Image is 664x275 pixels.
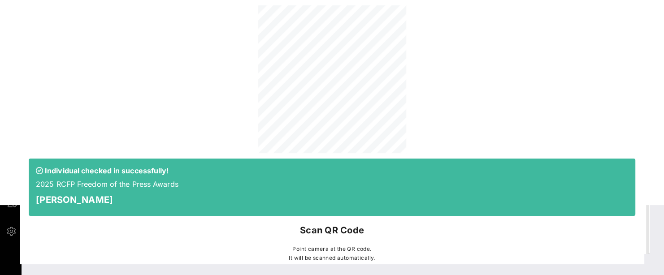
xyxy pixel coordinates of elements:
p: Individual checked in successfully! [36,166,628,176]
p: [PERSON_NAME] [36,193,628,207]
p: It will be scanned automatically. [29,254,635,262]
p: 2025 RCFP Freedom of the Press Awards [36,179,628,189]
p: Scan QR Code [29,223,635,237]
p: Point camera at the QR code. [29,245,635,254]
